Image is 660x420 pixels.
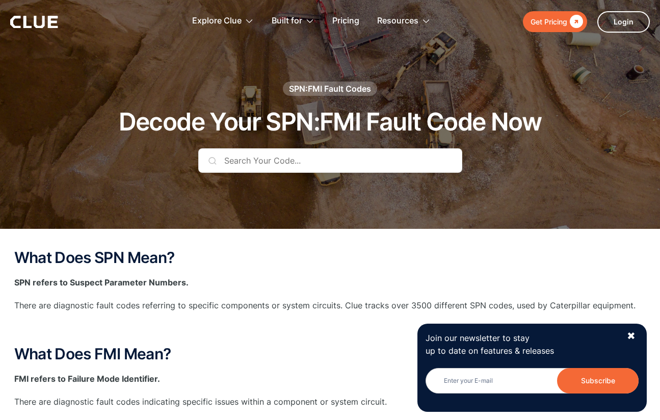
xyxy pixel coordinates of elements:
[14,346,646,362] h2: What Does FMI Mean?
[14,277,189,287] strong: SPN refers to Suspect Parameter Numbers.
[14,374,160,384] strong: FMI refers to Failure Mode Identifier.
[192,5,242,37] div: Explore Clue
[14,323,646,335] p: ‍
[377,5,418,37] div: Resources
[14,396,646,408] p: There are diagnostic fault codes indicating specific issues within a component or system circuit.
[627,330,636,343] div: ✖
[426,368,639,404] form: Newsletter
[198,148,462,173] input: Search Your Code...
[597,11,650,33] a: Login
[192,5,254,37] div: Explore Clue
[567,15,583,28] div: 
[332,5,359,37] a: Pricing
[531,15,567,28] div: Get Pricing
[426,368,639,393] input: Enter your E-mail
[14,299,646,312] p: There are diagnostic fault codes referring to specific components or system circuits. Clue tracks...
[272,5,302,37] div: Built for
[289,83,371,94] div: SPN:FMI Fault Codes
[557,368,639,393] input: Subscribe
[272,5,314,37] div: Built for
[523,11,587,32] a: Get Pricing
[377,5,431,37] div: Resources
[119,109,542,136] h1: Decode Your SPN:FMI Fault Code Now
[14,249,646,266] h2: What Does SPN Mean?
[426,332,617,357] p: Join our newsletter to stay up to date on features & releases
